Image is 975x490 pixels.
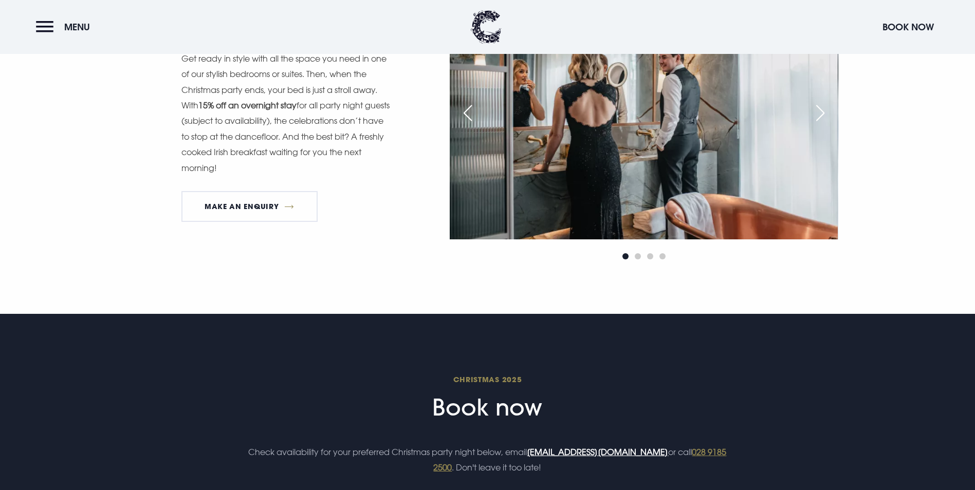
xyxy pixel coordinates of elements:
p: Check availability for your preferred Christmas party night below, email or call . Don't leave it... [243,444,732,476]
a: [EMAIL_ADDRESS][DOMAIN_NAME] [527,447,668,457]
p: Get ready in style with all the space you need in one of our stylish bedrooms or suites. Then, wh... [181,51,392,176]
img: Clandeboye Lodge [471,10,502,44]
span: Go to slide 4 [659,253,666,259]
span: Go to slide 3 [647,253,653,259]
span: Go to slide 2 [635,253,641,259]
span: Menu [64,21,90,33]
a: MAKE AN ENQUIRY [181,191,318,222]
div: Next slide [807,102,833,124]
div: Previous slide [455,102,481,124]
span: Christmas 2025 [243,374,732,384]
button: Menu [36,16,95,38]
strong: 15% off an overnight stay [198,100,297,110]
span: Go to slide 1 [622,253,629,259]
button: Book Now [877,16,939,38]
h2: Book now [243,374,732,421]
